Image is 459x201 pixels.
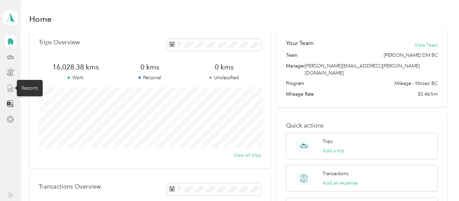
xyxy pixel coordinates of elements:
[17,80,43,96] div: Reports
[187,62,261,72] span: 0 kms
[415,42,438,49] button: View Team
[286,62,305,77] span: Manager
[39,74,113,81] p: Work
[384,52,438,59] span: [PERSON_NAME] DM BC
[305,63,420,76] span: [PERSON_NAME][EMAIL_ADDRESS][PERSON_NAME][DOMAIN_NAME]
[113,74,187,81] p: Personal
[323,138,333,145] p: Trips
[39,62,113,72] span: 16,028.38 kms
[323,147,344,154] button: Add a trip
[29,15,52,22] h1: Home
[286,52,297,59] span: Team
[286,91,314,98] span: Mileage Rate
[323,180,358,187] button: Add an expense
[234,152,261,159] button: View all trips
[39,39,80,46] p: Trips Overview
[187,74,261,81] p: Unclassified
[418,91,438,98] span: $0.46/km
[286,39,314,47] h2: Your Team
[394,80,438,87] span: Mileage - Mosaic BC
[286,80,304,87] span: Program
[286,122,438,129] p: Quick actions
[421,163,459,201] iframe: Everlance-gr Chat Button Frame
[113,62,187,72] span: 0 kms
[39,183,101,190] p: Transactions Overview
[323,170,348,177] p: Transactions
